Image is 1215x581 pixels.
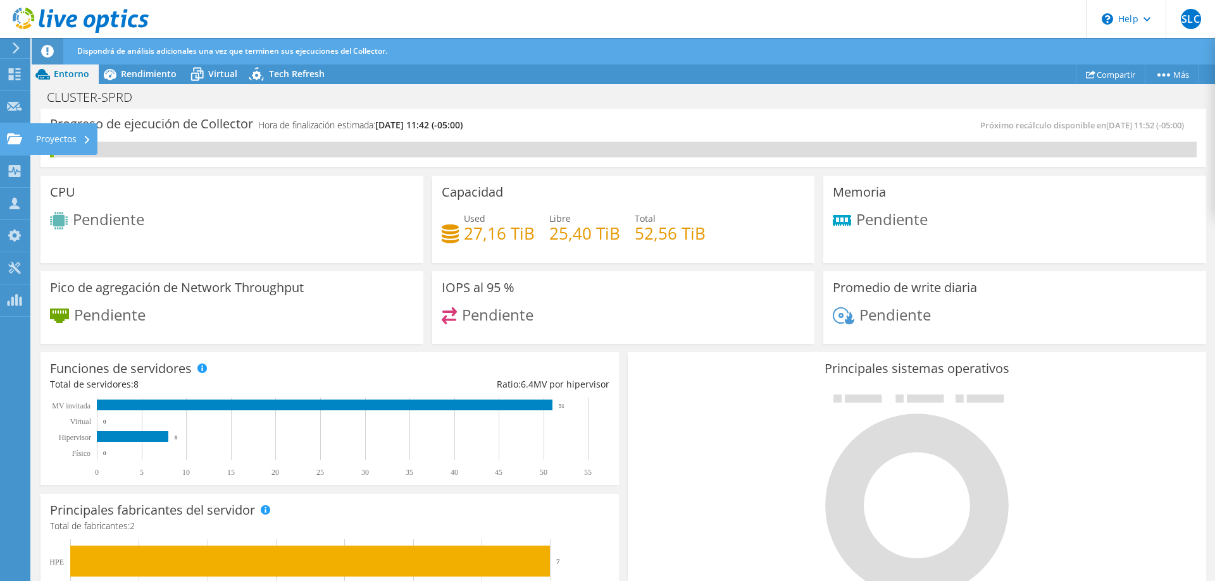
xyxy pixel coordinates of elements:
[406,468,413,477] text: 35
[227,468,235,477] text: 15
[50,503,255,517] h3: Principales fabricantes del servidor
[54,68,89,80] span: Entorno
[464,226,535,240] h4: 27,16 TiB
[833,185,886,199] h3: Memoria
[258,118,463,132] h4: Hora de finalización estimada:
[330,377,609,391] div: Ratio: MV por hipervisor
[635,226,706,240] h4: 52,56 TiB
[1102,13,1113,25] svg: \n
[175,434,178,441] text: 8
[95,468,99,477] text: 0
[451,468,458,477] text: 40
[103,450,106,456] text: 0
[442,281,514,295] h3: IOPS al 95 %
[1106,119,1184,131] span: [DATE] 11:52 (-05:00)
[52,401,90,410] text: MV invitada
[856,208,928,229] span: Pendiente
[833,281,977,295] h3: Promedio de write diaria
[442,185,503,199] h3: Capacidad
[980,119,1190,131] span: Próximo recálculo disponible en
[549,226,620,240] h4: 25,40 TiB
[540,468,547,477] text: 50
[495,468,502,477] text: 45
[859,303,931,324] span: Pendiente
[584,468,592,477] text: 55
[375,119,463,131] span: [DATE] 11:42 (-05:00)
[182,468,190,477] text: 10
[1181,9,1201,29] span: SLC
[50,377,330,391] div: Total de servidores:
[521,378,533,390] span: 6.4
[549,212,571,224] span: Libre
[269,68,325,80] span: Tech Refresh
[50,185,75,199] h3: CPU
[208,68,237,80] span: Virtual
[50,362,192,376] h3: Funciones de servidores
[462,303,533,324] span: Pendiente
[70,417,92,426] text: Virtual
[134,378,139,390] span: 8
[464,212,485,224] span: Used
[1076,64,1145,84] a: Compartir
[1145,64,1199,84] a: Más
[559,403,564,409] text: 51
[637,362,1197,376] h3: Principales sistemas operativos
[74,303,146,324] span: Pendiente
[77,46,387,56] span: Dispondrá de análisis adicionales una vez que terminen sus ejecuciones del Collector.
[103,419,106,425] text: 0
[316,468,324,477] text: 25
[59,433,91,442] text: Hipervisor
[49,558,64,566] text: HPE
[50,281,304,295] h3: Pico de agregación de Network Throughput
[72,449,90,458] tspan: Físico
[361,468,369,477] text: 30
[130,520,135,532] span: 2
[556,558,560,565] text: 7
[271,468,279,477] text: 20
[30,123,97,155] div: Proyectos
[140,468,144,477] text: 5
[121,68,177,80] span: Rendimiento
[50,519,609,533] h4: Total de fabricantes:
[635,212,656,224] span: Total
[73,209,144,229] span: Pendiente
[41,90,152,104] h1: CLUSTER-SPRD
